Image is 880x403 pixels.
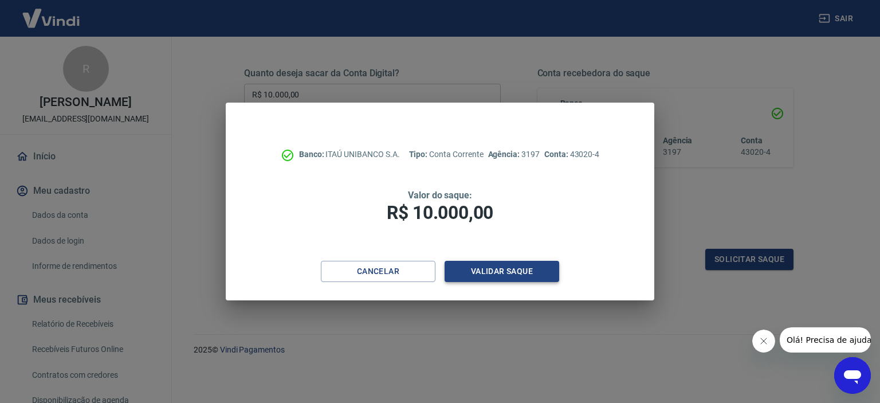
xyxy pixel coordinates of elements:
span: R$ 10.000,00 [387,202,493,224]
iframe: Fechar mensagem [752,330,775,353]
button: Cancelar [321,261,435,282]
p: ITAÚ UNIBANCO S.A. [299,148,400,161]
p: 3197 [488,148,540,161]
span: Olá! Precisa de ajuda? [7,8,96,17]
p: Conta Corrente [409,148,484,161]
p: 43020-4 [544,148,599,161]
span: Conta: [544,150,570,159]
span: Agência: [488,150,522,159]
span: Banco: [299,150,326,159]
span: Tipo: [409,150,430,159]
iframe: Mensagem da empresa [780,327,871,353]
button: Validar saque [445,261,559,282]
iframe: Botão para abrir a janela de mensagens [834,357,871,394]
span: Valor do saque: [408,190,472,201]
